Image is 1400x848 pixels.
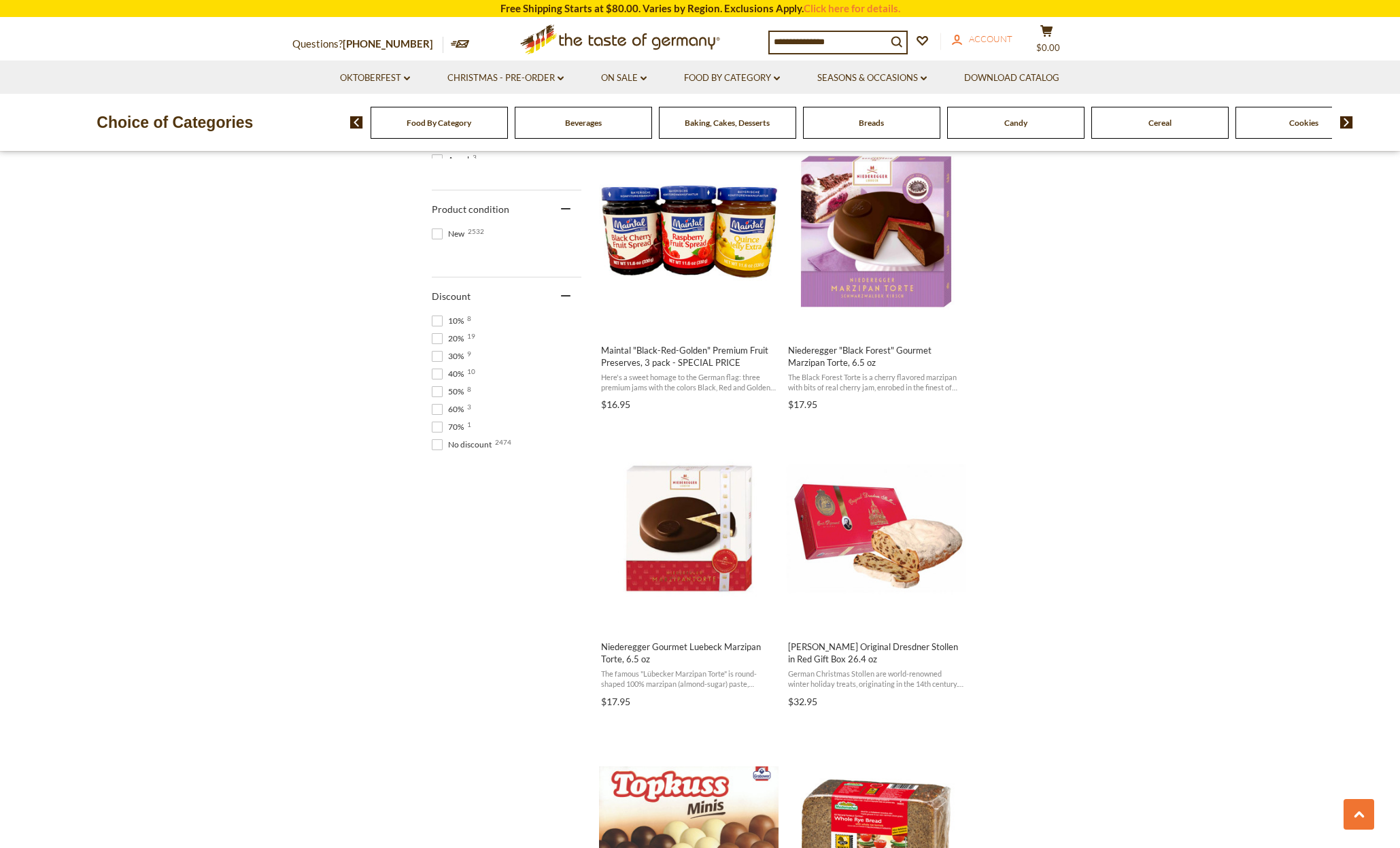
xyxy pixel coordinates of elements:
span: Niederegger Gourmet Luebeck Marzipan Torte, 6.5 oz [601,641,777,665]
span: $17.95 [601,696,630,707]
a: [PHONE_NUMBER] [343,37,433,50]
a: Emil Reimann Original Dresdner Stollen in Red Gift Box 26.4 oz [786,426,966,712]
span: Discount [432,290,471,302]
span: 2474 [495,439,511,445]
a: Niederegger Gourmet Luebeck Marzipan Torte, 6.5 oz [599,426,779,712]
span: 3 [473,154,477,160]
img: previous arrow [350,116,363,129]
span: 50% [432,386,468,398]
a: On Sale [601,71,647,86]
a: Beverages [565,118,602,128]
a: Seasons & Occasions [817,71,927,86]
span: No discount [432,439,496,451]
a: Account [952,32,1012,47]
span: $17.95 [788,398,817,410]
a: Food By Category [407,118,471,128]
span: 8 [467,315,471,322]
img: Niederegger Black Forest Gourmet Marzipan Cake [786,141,966,322]
span: 8 [467,386,471,392]
span: Here's a sweet homage to the German flag: three premium jams with the colors Black, Red and Golde... [601,372,777,393]
p: Questions? [292,35,443,53]
span: 70% [432,421,468,433]
a: Maintal [599,130,779,415]
span: [PERSON_NAME] Original Dresdner Stollen in Red Gift Box 26.4 oz [788,641,964,665]
span: 9 [467,350,471,357]
img: Niederegger Luebecker Gourmet Marzipan Cake [599,439,779,619]
span: 30% [432,350,468,362]
span: 20% [432,333,468,345]
a: Cereal [1148,118,1172,128]
a: Breads [859,118,884,128]
span: Maintal "Black-Red-Golden" Premium Fruit Preserves, 3 pack - SPECIAL PRICE [601,344,777,369]
a: Download Catalog [964,71,1059,86]
a: Baking, Cakes, Desserts [685,118,770,128]
span: 1 [467,421,471,428]
span: German Christmas Stollen are world-renowned winter holiday treats, originating in the 14th centur... [788,668,964,690]
a: Niederegger [786,130,966,415]
button: $0.00 [1027,24,1068,58]
a: Food By Category [684,71,780,86]
span: 3 [467,403,471,410]
img: next arrow [1340,116,1353,129]
a: Christmas - PRE-ORDER [447,71,564,86]
span: $16.95 [601,398,630,410]
a: Cookies [1289,118,1318,128]
span: $0.00 [1036,42,1060,53]
span: The famous "Lübecker Marzipan Torte" is round-shaped 100% marzipan (almond-sugar) paste, enrobed ... [601,668,777,690]
a: Oktoberfest [340,71,410,86]
img: Emil Reimann Original Dresdner Stollen in Red Gift Box 26.4 oz [786,439,966,619]
span: 2532 [468,228,484,235]
span: Product condition [432,203,509,215]
span: 60% [432,403,468,415]
a: Click here for details. [804,2,900,14]
span: New [432,228,468,240]
span: Account [969,33,1012,44]
span: $32.95 [788,696,817,707]
span: Niederegger "Black Forest" Gourmet Marzipan Torte, 6.5 oz [788,344,964,369]
span: 10 [467,368,475,375]
span: 10% [432,315,468,327]
span: 40% [432,368,468,380]
span: Appel [432,154,473,166]
span: The Black Forest Torte is a cherry flavored marzipan with bits of real cherry jam, enrobed in the... [788,372,964,393]
span: 19 [467,333,475,339]
a: Candy [1004,118,1027,128]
